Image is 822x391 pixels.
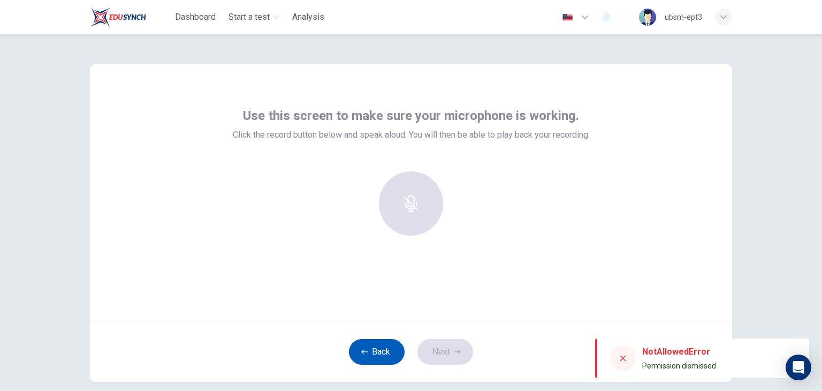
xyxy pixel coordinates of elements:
span: Dashboard [175,11,216,24]
a: EduSynch logo [90,6,171,28]
button: Analysis [288,7,329,27]
span: Click the record button below and speak aloud. You will then be able to play back your recording. [233,129,590,141]
button: Start a test [224,7,284,27]
button: Dashboard [171,7,220,27]
span: Permission dismissed [642,362,716,370]
img: en [561,13,574,21]
span: Start a test [229,11,270,24]
div: NotAllowedError [642,345,716,358]
div: Open Intercom Messenger [786,355,811,380]
div: ubsm-ept3 [665,11,702,24]
span: Analysis [292,11,324,24]
button: Back [349,339,405,365]
img: Profile picture [639,9,656,26]
img: EduSynch logo [90,6,146,28]
span: Use this screen to make sure your microphone is working. [243,107,579,124]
